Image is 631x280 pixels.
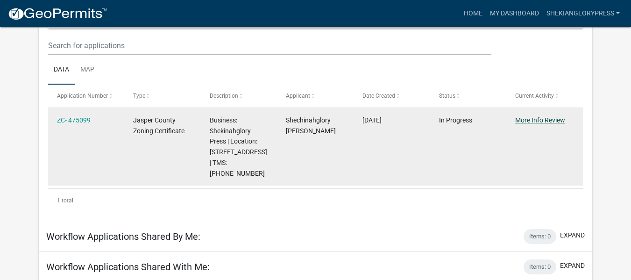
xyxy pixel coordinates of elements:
[210,116,267,177] span: Business: Shekinahglory Press | Location: 8011 TARBORO RD Ridgeland SC 29936 | TMS: 047-00-03-074
[133,93,145,99] span: Type
[46,261,210,273] h5: Workflow Applications Shared With Me:
[560,261,585,271] button: expand
[460,5,486,22] a: Home
[48,55,75,85] a: Data
[430,85,506,107] datatable-header-cell: Status
[354,85,430,107] datatable-header-cell: Date Created
[48,85,125,107] datatable-header-cell: Application Number
[133,116,184,135] span: Jasper County Zoning Certificate
[524,259,556,274] div: Items: 0
[48,36,492,55] input: Search for applications
[48,189,583,212] div: 1 total
[57,116,91,124] a: ZC- 475099
[439,116,472,124] span: In Progress
[515,116,565,124] a: More Info Review
[201,85,277,107] datatable-header-cell: Description
[286,116,336,135] span: Shechinahglory Tucker
[506,85,583,107] datatable-header-cell: Current Activity
[486,5,543,22] a: My Dashboard
[543,5,624,22] a: shekianglorypress
[560,230,585,240] button: expand
[286,93,310,99] span: Applicant
[210,93,238,99] span: Description
[277,85,354,107] datatable-header-cell: Applicant
[124,85,201,107] datatable-header-cell: Type
[46,231,200,242] h5: Workflow Applications Shared By Me:
[362,93,395,99] span: Date Created
[524,229,556,244] div: Items: 0
[75,55,100,85] a: Map
[439,93,455,99] span: Status
[515,93,554,99] span: Current Activity
[57,93,108,99] span: Application Number
[362,116,382,124] span: 09/08/2025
